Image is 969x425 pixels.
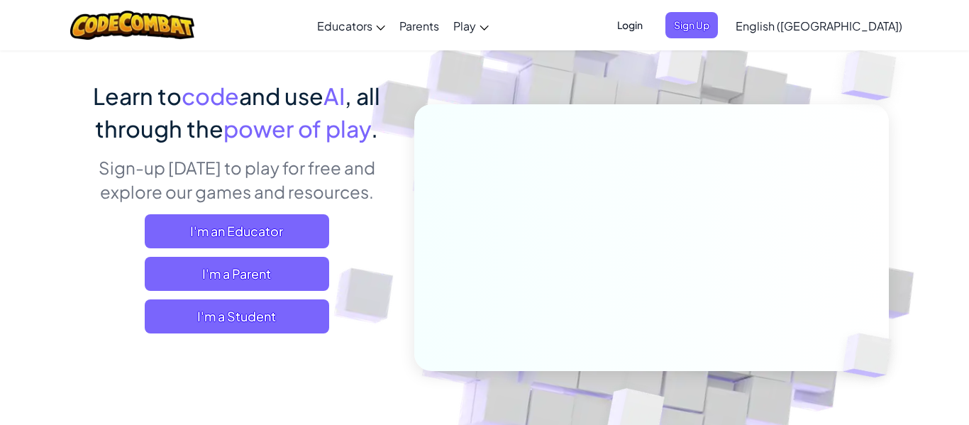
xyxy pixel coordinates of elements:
[629,15,731,121] img: Overlap cubes
[729,6,909,45] a: English ([GEOGRAPHIC_DATA])
[446,6,496,45] a: Play
[736,18,902,33] span: English ([GEOGRAPHIC_DATA])
[665,12,718,38] button: Sign Up
[813,16,936,136] img: Overlap cubes
[453,18,476,33] span: Play
[223,114,371,143] span: power of play
[145,257,329,291] a: I'm a Parent
[239,82,323,110] span: and use
[70,11,194,40] img: CodeCombat logo
[323,82,345,110] span: AI
[392,6,446,45] a: Parents
[310,6,392,45] a: Educators
[145,214,329,248] a: I'm an Educator
[371,114,378,143] span: .
[182,82,239,110] span: code
[819,304,926,407] img: Overlap cubes
[93,82,182,110] span: Learn to
[145,299,329,333] button: I'm a Student
[609,12,651,38] button: Login
[317,18,372,33] span: Educators
[80,155,393,204] p: Sign-up [DATE] to play for free and explore our games and resources.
